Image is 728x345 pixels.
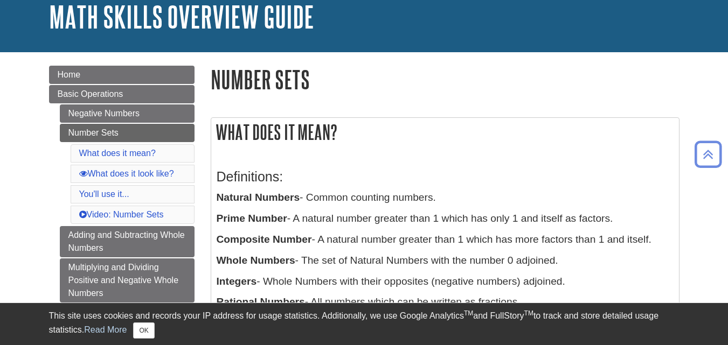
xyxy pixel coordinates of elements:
a: Basic Operations [49,85,195,103]
button: Close [133,322,154,339]
a: What does it mean? [79,149,156,158]
a: Adding and Subtracting Whole Numbers [60,226,195,257]
p: - A natural number greater than 1 which has only 1 and itself as factors. [217,211,674,227]
p: - Common counting numbers. [217,190,674,206]
a: Negative Numbers [60,104,195,123]
p: - A natural number greater than 1 which has more factors than 1 and itself. [217,232,674,248]
a: Back to Top [691,147,725,161]
a: Home [49,66,195,84]
h2: What does it mean? [211,118,679,146]
a: You'll use it... [79,189,129,199]
b: Integers [217,276,257,287]
span: Basic Operations [58,89,123,98]
b: Composite Number [217,234,312,245]
h3: Definitions: [217,169,674,185]
a: What does it look like? [79,169,174,178]
a: Number Sets [60,124,195,142]
a: Multiplying and Dividing Positive and Negative Whole Numbers [60,258,195,302]
b: Rational Numbers [217,296,305,307]
a: Read More [84,325,127,334]
a: Video: Number Sets [79,210,164,219]
span: Home [58,70,81,79]
h1: Number Sets [211,66,680,93]
p: - Whole Numbers with their opposites (negative numbers) adjoined. [217,274,674,290]
p: - The set of Natural Numbers with the number 0 adjoined. [217,253,674,269]
p: - All numbers which can be written as fractions. [217,294,674,310]
b: Whole Numbers [217,255,295,266]
b: Prime Number [217,213,287,224]
sup: TM [464,309,473,317]
sup: TM [524,309,533,317]
div: This site uses cookies and records your IP address for usage statistics. Additionally, we use Goo... [49,309,680,339]
b: Natural Numbers [217,192,300,203]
